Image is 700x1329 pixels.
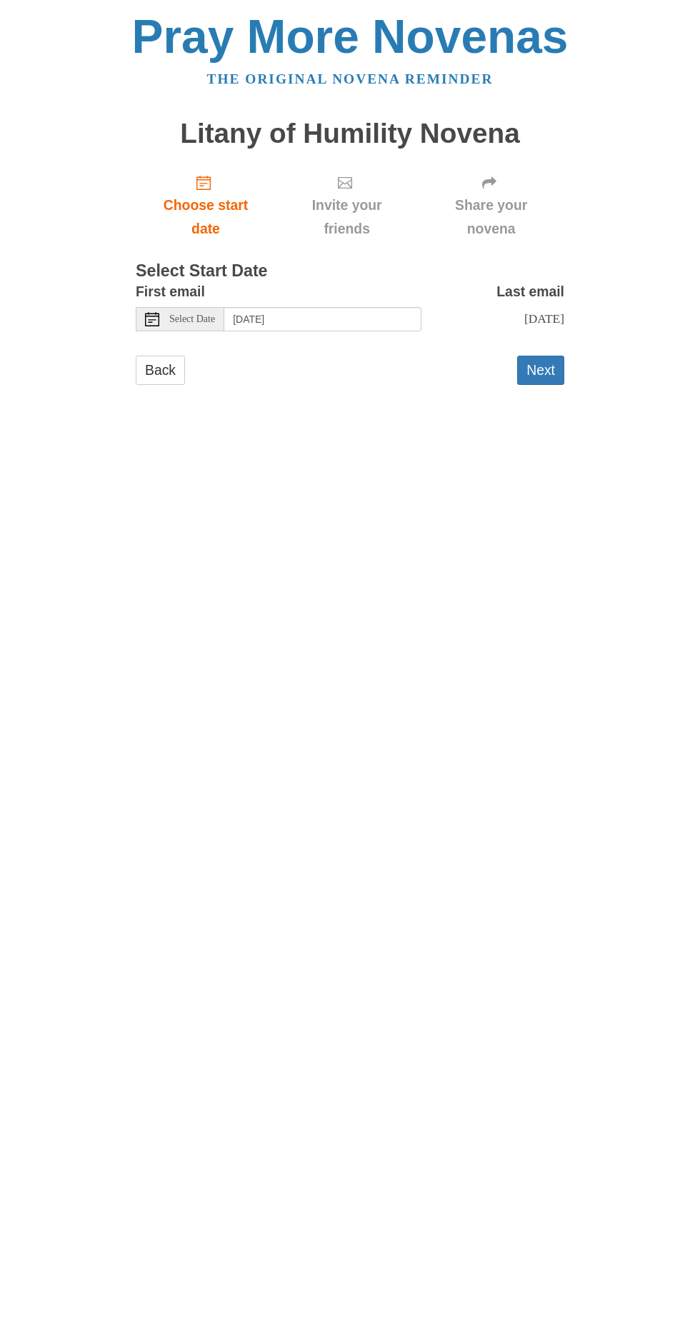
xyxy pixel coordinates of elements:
[290,194,404,241] span: Invite your friends
[136,262,564,281] h3: Select Start Date
[136,119,564,149] h1: Litany of Humility Novena
[132,10,569,63] a: Pray More Novenas
[169,314,215,324] span: Select Date
[432,194,550,241] span: Share your novena
[136,163,276,248] a: Choose start date
[207,71,494,86] a: The original novena reminder
[517,356,564,385] button: Next
[150,194,261,241] span: Choose start date
[136,356,185,385] a: Back
[136,280,205,304] label: First email
[418,163,564,248] div: Click "Next" to confirm your start date first.
[276,163,418,248] div: Click "Next" to confirm your start date first.
[524,311,564,326] span: [DATE]
[496,280,564,304] label: Last email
